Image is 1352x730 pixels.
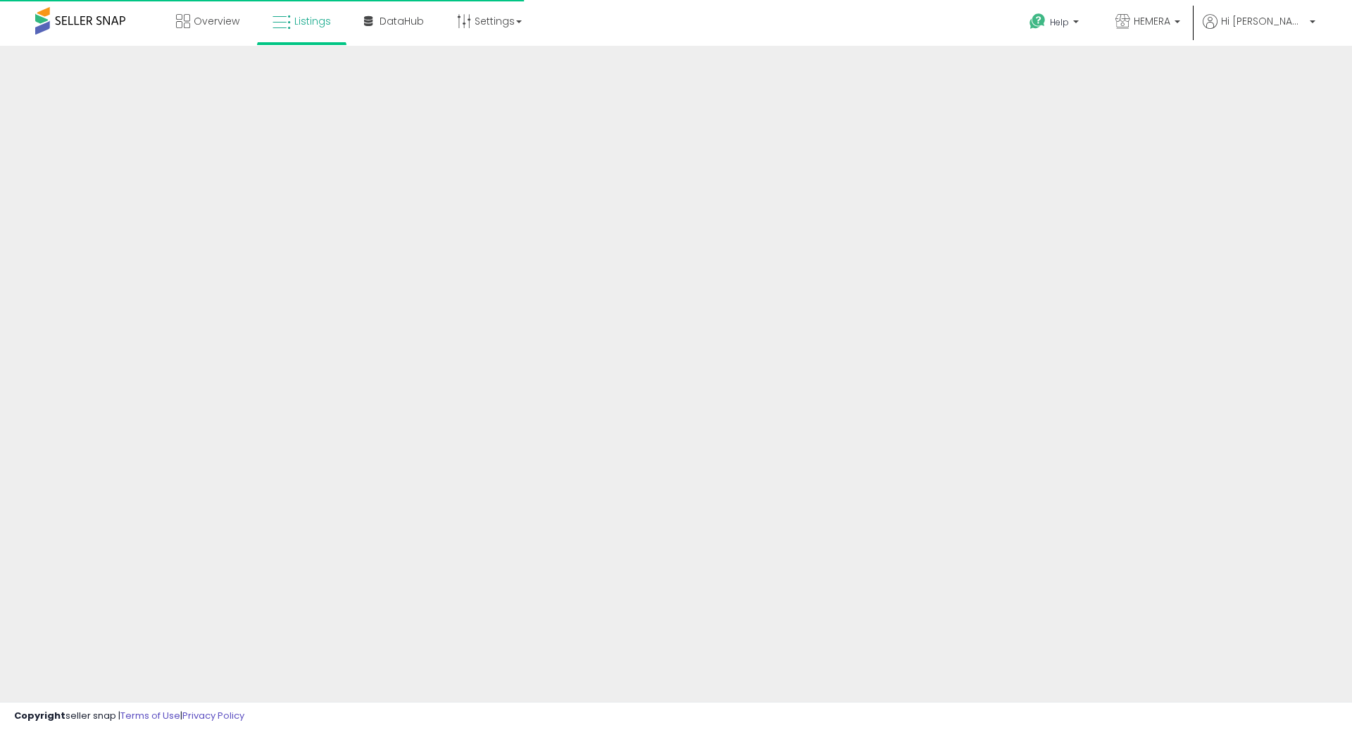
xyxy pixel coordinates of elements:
[1029,13,1046,30] i: Get Help
[1203,14,1315,46] a: Hi [PERSON_NAME]
[1134,14,1170,28] span: HEMERA
[1050,16,1069,28] span: Help
[380,14,424,28] span: DataHub
[1221,14,1306,28] span: Hi [PERSON_NAME]
[194,14,239,28] span: Overview
[1018,2,1093,46] a: Help
[294,14,331,28] span: Listings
